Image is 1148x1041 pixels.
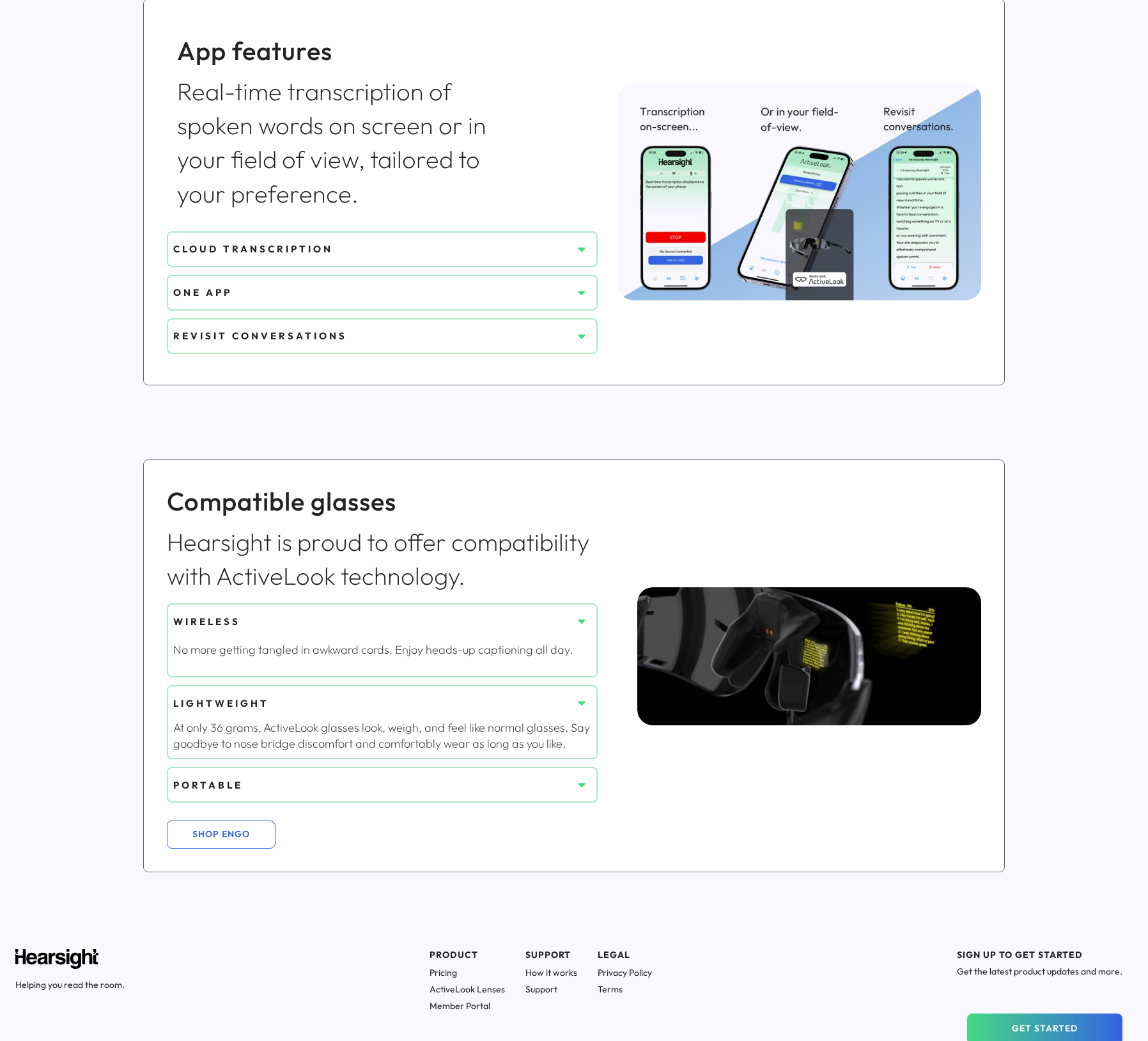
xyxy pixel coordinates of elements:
[173,697,572,710] div: LIGHTWEIGHT
[525,949,577,962] div: SUPPORT
[430,967,505,978] h1: Pricing
[167,821,275,849] button: SHOP ENGO
[177,75,515,211] div: Real-time transcription of spoken words on screen or in your field of view, tailored to your pref...
[430,1000,505,1012] h1: Member Portal
[167,525,598,593] div: Hearsight is proud to offer compatibility with ActiveLook technology.
[957,949,1122,960] h1: SIGN UP TO GET STARTED
[957,966,1122,977] h1: Get the latest product updates and more.
[525,967,577,978] h1: How it works
[15,949,98,969] img: Hearsight logo
[15,979,125,991] h1: Helping you read the room.
[173,720,591,752] div: At only 36 grams, ActiveLook glasses look, weigh, and feel like normal glasses. Say goodbye to no...
[167,483,598,519] div: Compatible glasses
[598,967,652,978] h1: Privacy Policy
[173,642,591,658] div: No more getting tangled in awkward cords. Enjoy heads-up captioning all day.
[525,983,577,995] h1: Support
[173,329,572,343] div: REVISIT CONVERSATIONS
[598,949,652,962] div: LEGAL
[173,778,572,792] div: PORTABLE
[430,983,505,995] h1: ActiveLook Lenses
[173,242,572,256] div: CLOUD TRANSCRIPTION
[173,286,572,299] div: ONE APP
[598,983,652,995] h1: Terms
[177,33,515,68] div: App features
[173,615,572,628] div: WIRELESS
[618,83,981,300] img: Hearsight app preview screens
[637,587,1095,725] img: ActiveLook glasses display preview
[430,949,505,962] div: PRODUCT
